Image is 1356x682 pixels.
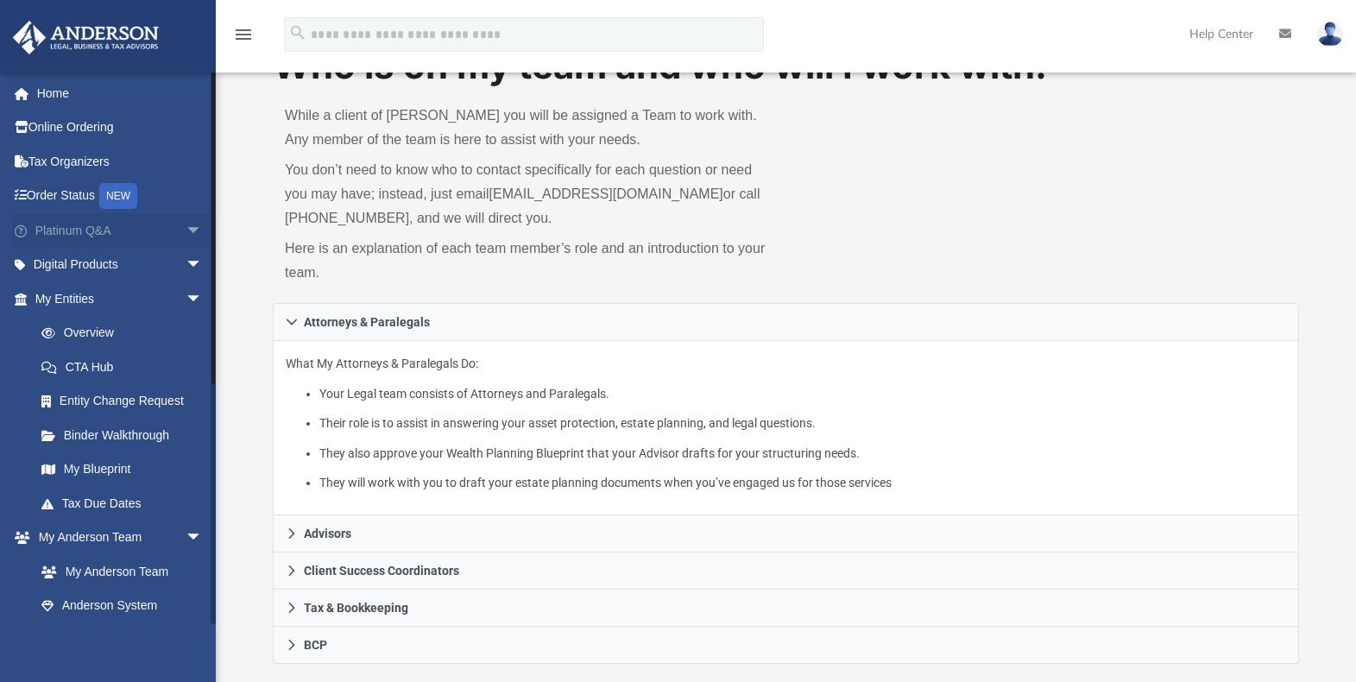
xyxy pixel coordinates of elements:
[12,521,220,555] a: My Anderson Teamarrow_drop_down
[304,527,351,540] span: Advisors
[24,384,229,419] a: Entity Change Request
[319,472,1286,494] li: They will work with you to draft your estate planning documents when you’ve engaged us for those ...
[273,590,1299,627] a: Tax & Bookkeeping
[12,76,229,111] a: Home
[186,521,220,556] span: arrow_drop_down
[273,303,1299,341] a: Attorneys & Paralegals
[12,111,229,145] a: Online Ordering
[12,144,229,179] a: Tax Organizers
[1317,22,1343,47] img: User Pic
[186,248,220,283] span: arrow_drop_down
[186,213,220,249] span: arrow_drop_down
[285,158,773,230] p: You don’t need to know who to contact specifically for each question or need you may have; instea...
[24,554,211,589] a: My Anderson Team
[286,353,1286,494] p: What My Attorneys & Paralegals Do:
[304,316,430,328] span: Attorneys & Paralegals
[24,622,220,657] a: Client Referrals
[273,515,1299,553] a: Advisors
[319,443,1286,464] li: They also approve your Wealth Planning Blueprint that your Advisor drafts for your structuring ne...
[319,413,1286,434] li: Their role is to assist in answering your asset protection, estate planning, and legal questions.
[273,341,1299,516] div: Attorneys & Paralegals
[186,281,220,317] span: arrow_drop_down
[24,418,229,452] a: Binder Walkthrough
[285,237,773,285] p: Here is an explanation of each team member’s role and an introduction to your team.
[304,639,327,651] span: BCP
[8,21,164,54] img: Anderson Advisors Platinum Portal
[12,179,229,214] a: Order StatusNEW
[233,33,254,45] a: menu
[24,452,220,487] a: My Blueprint
[304,602,408,614] span: Tax & Bookkeeping
[319,383,1286,405] li: Your Legal team consists of Attorneys and Paralegals.
[489,186,723,201] a: [EMAIL_ADDRESS][DOMAIN_NAME]
[99,183,137,209] div: NEW
[24,316,229,350] a: Overview
[24,589,220,623] a: Anderson System
[304,565,459,577] span: Client Success Coordinators
[12,213,229,248] a: Platinum Q&Aarrow_drop_down
[12,248,229,282] a: Digital Productsarrow_drop_down
[288,23,307,42] i: search
[285,104,773,152] p: While a client of [PERSON_NAME] you will be assigned a Team to work with. Any member of the team ...
[12,281,229,316] a: My Entitiesarrow_drop_down
[24,350,229,384] a: CTA Hub
[24,486,229,521] a: Tax Due Dates
[273,553,1299,590] a: Client Success Coordinators
[233,24,254,45] i: menu
[273,627,1299,664] a: BCP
